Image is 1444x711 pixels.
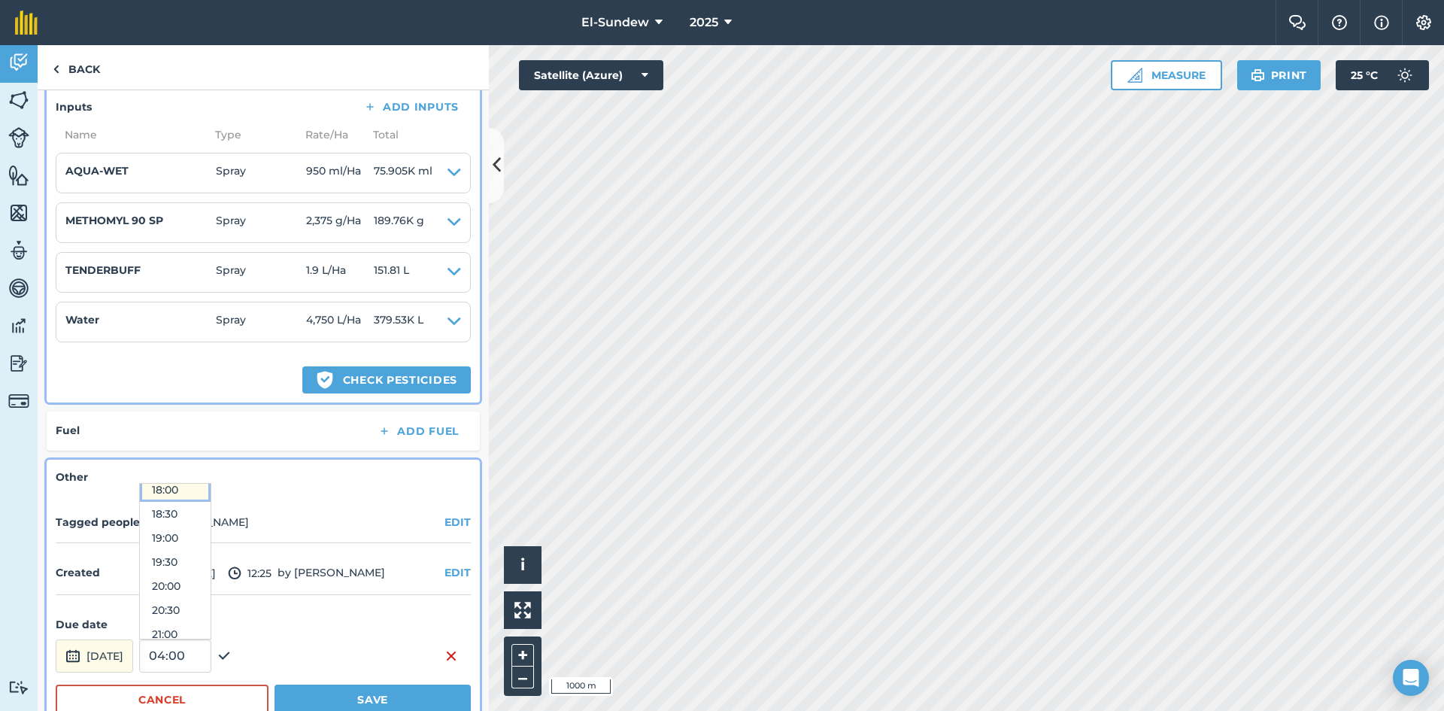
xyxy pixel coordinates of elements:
[1415,15,1433,30] img: A cog icon
[306,212,374,233] span: 2,375 g / Ha
[216,311,306,333] span: Spray
[38,45,115,90] a: Back
[1393,660,1429,696] div: Open Intercom Messenger
[228,564,272,582] span: 12:25
[140,502,211,526] button: 18:30
[228,564,241,582] img: svg+xml;base64,PD94bWwgdmVyc2lvbj0iMS4wIiBlbmNvZGluZz0idXRmLTgiPz4KPCEtLSBHZW5lcmF0b3I6IEFkb2JlIE...
[8,51,29,74] img: svg+xml;base64,PD94bWwgdmVyc2lvbj0iMS4wIiBlbmNvZGluZz0idXRmLTgiPz4KPCEtLSBHZW5lcmF0b3I6IEFkb2JlIE...
[8,390,29,412] img: svg+xml;base64,PD94bWwgdmVyc2lvbj0iMS4wIiBlbmNvZGluZz0idXRmLTgiPz4KPCEtLSBHZW5lcmF0b3I6IEFkb2JlIE...
[216,262,306,283] span: Spray
[8,239,29,262] img: svg+xml;base64,PD94bWwgdmVyc2lvbj0iMS4wIiBlbmNvZGluZz0idXRmLTgiPz4KPCEtLSBHZW5lcmF0b3I6IEFkb2JlIE...
[1374,14,1389,32] img: svg+xml;base64,PHN2ZyB4bWxucz0iaHR0cDovL3d3dy53My5vcmcvMjAwMC9zdmciIHdpZHRoPSIxNyIgaGVpZ2h0PSIxNy...
[216,163,306,184] span: Spray
[306,311,374,333] span: 4,750 L / Ha
[1127,68,1142,83] img: Ruler icon
[65,311,461,333] summary: WaterSpray4,750 L/Ha379.53K L
[56,469,471,485] h4: Other
[1251,66,1265,84] img: svg+xml;base64,PHN2ZyB4bWxucz0iaHR0cDovL3d3dy53My5vcmcvMjAwMC9zdmciIHdpZHRoPSIxOSIgaGVpZ2h0PSIyNC...
[374,262,409,283] span: 151.81 L
[1390,60,1420,90] img: svg+xml;base64,PD94bWwgdmVyc2lvbj0iMS4wIiBlbmNvZGluZz0idXRmLTgiPz4KPCEtLSBHZW5lcmF0b3I6IEFkb2JlIE...
[444,564,471,581] button: EDIT
[217,647,231,665] img: svg+xml;base64,PHN2ZyB4bWxucz0iaHR0cDovL3d3dy53My5vcmcvMjAwMC9zdmciIHdpZHRoPSIxOCIgaGVpZ2h0PSIyNC...
[65,163,461,184] summary: AQUA-WETSpray950 ml/Ha75.905K ml
[140,598,211,622] button: 20:30
[65,647,80,665] img: svg+xml;base64,PD94bWwgdmVyc2lvbj0iMS4wIiBlbmNvZGluZz0idXRmLTgiPz4KPCEtLSBHZW5lcmF0b3I6IEFkb2JlIE...
[306,163,374,184] span: 950 ml / Ha
[8,89,29,111] img: svg+xml;base64,PHN2ZyB4bWxucz0iaHR0cDovL3d3dy53My5vcmcvMjAwMC9zdmciIHdpZHRoPSI1NiIgaGVpZ2h0PSI2MC...
[65,311,216,328] h4: Water
[1336,60,1429,90] button: 25 °C
[140,622,211,646] button: 21:00
[65,262,461,283] summary: TENDERBUFFSpray1.9 L/Ha151.81 L
[140,526,211,550] button: 19:00
[1237,60,1321,90] button: Print
[351,96,471,117] button: Add Inputs
[374,212,424,233] span: 189.76K g
[520,555,525,574] span: i
[56,564,152,581] h4: Created
[65,212,216,229] h4: METHOMYL 90 SP
[514,602,531,618] img: Four arrows, one pointing top left, one top right, one bottom right and the last bottom left
[15,11,38,35] img: fieldmargin Logo
[519,60,663,90] button: Satellite (Azure)
[8,202,29,224] img: svg+xml;base64,PHN2ZyB4bWxucz0iaHR0cDovL3d3dy53My5vcmcvMjAwMC9zdmciIHdpZHRoPSI1NiIgaGVpZ2h0PSI2MC...
[216,212,306,233] span: Spray
[65,212,461,233] summary: METHOMYL 90 SPSpray2,375 g/Ha189.76K g
[374,311,423,333] span: 379.53K L
[56,640,133,673] button: [DATE]
[140,478,211,502] button: 18:00
[8,314,29,337] img: svg+xml;base64,PD94bWwgdmVyc2lvbj0iMS4wIiBlbmNvZGluZz0idXRmLTgiPz4KPCEtLSBHZW5lcmF0b3I6IEFkb2JlIE...
[206,126,296,143] span: Type
[366,421,471,442] button: Add Fuel
[8,680,29,694] img: svg+xml;base64,PD94bWwgdmVyc2lvbj0iMS4wIiBlbmNvZGluZz0idXRmLTgiPz4KPCEtLSBHZW5lcmF0b3I6IEFkb2JlIE...
[374,163,432,184] span: 75.905K ml
[302,366,471,393] button: Check pesticides
[1288,15,1306,30] img: Two speech bubbles overlapping with the left bubble in the forefront
[56,514,152,530] h4: Tagged people
[56,422,80,439] h4: Fuel
[444,514,471,530] button: EDIT
[65,163,216,179] h4: AQUA-WET
[504,546,541,584] button: i
[8,164,29,187] img: svg+xml;base64,PHN2ZyB4bWxucz0iaHR0cDovL3d3dy53My5vcmcvMjAwMC9zdmciIHdpZHRoPSI1NiIgaGVpZ2h0PSI2MC...
[8,352,29,375] img: svg+xml;base64,PD94bWwgdmVyc2lvbj0iMS4wIiBlbmNvZGluZz0idXRmLTgiPz4KPCEtLSBHZW5lcmF0b3I6IEFkb2JlIE...
[8,127,29,148] img: svg+xml;base64,PD94bWwgdmVyc2lvbj0iMS4wIiBlbmNvZGluZz0idXRmLTgiPz4KPCEtLSBHZW5lcmF0b3I6IEFkb2JlIE...
[65,262,216,278] h4: TENDERBUFF
[1330,15,1348,30] img: A question mark icon
[8,277,29,299] img: svg+xml;base64,PD94bWwgdmVyc2lvbj0iMS4wIiBlbmNvZGluZz0idXRmLTgiPz4KPCEtLSBHZW5lcmF0b3I6IEFkb2JlIE...
[1111,60,1222,90] button: Measure
[581,14,649,32] span: El-Sundew
[511,667,534,688] button: –
[140,574,211,598] button: 20:00
[56,99,92,115] h4: Inputs
[364,126,399,143] span: Total
[53,60,59,78] img: svg+xml;base64,PHN2ZyB4bWxucz0iaHR0cDovL3d3dy53My5vcmcvMjAwMC9zdmciIHdpZHRoPSI5IiBoZWlnaHQ9IjI0Ii...
[306,262,374,283] span: 1.9 L / Ha
[1351,60,1378,90] span: 25 ° C
[690,14,718,32] span: 2025
[56,126,206,143] span: Name
[56,552,471,595] div: by [PERSON_NAME]
[445,647,457,665] img: svg+xml;base64,PHN2ZyB4bWxucz0iaHR0cDovL3d3dy53My5vcmcvMjAwMC9zdmciIHdpZHRoPSIxNiIgaGVpZ2h0PSIyNC...
[296,126,364,143] span: Rate/ Ha
[511,644,534,667] button: +
[140,550,211,574] button: 19:30
[56,616,471,633] h4: Due date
